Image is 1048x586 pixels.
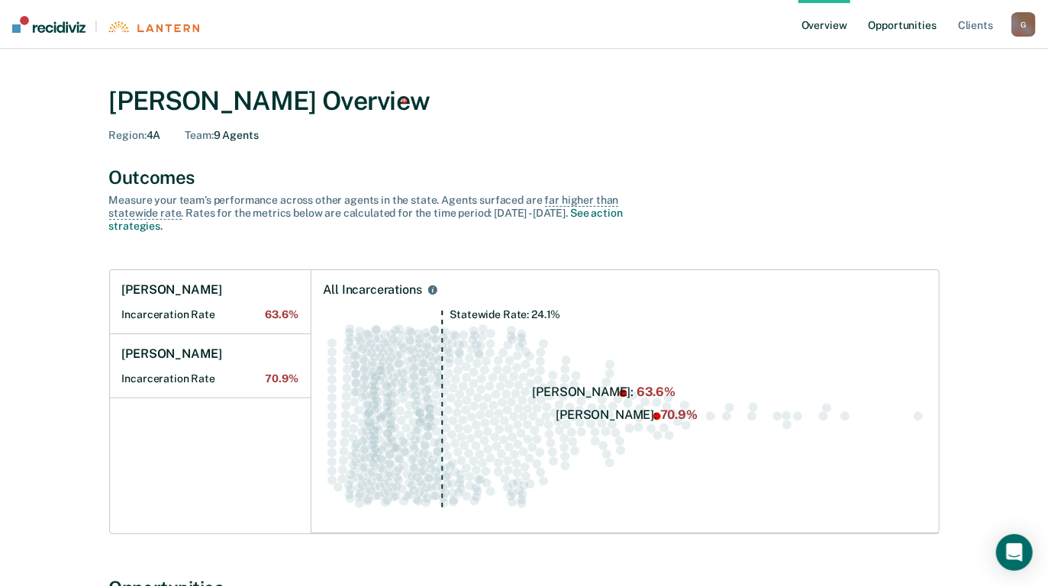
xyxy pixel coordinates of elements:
[265,308,298,321] span: 63.6%
[122,372,298,385] h2: Incarceration Rate
[185,129,213,141] span: Team :
[109,194,643,232] div: Measure your team’s performance across other agent s in the state. Agent s surfaced are . Rates f...
[122,346,222,362] h1: [PERSON_NAME]
[122,282,222,298] h1: [PERSON_NAME]
[110,334,311,398] a: [PERSON_NAME]Incarceration Rate70.9%
[324,282,422,298] div: All Incarcerations
[996,534,1033,571] div: Open Intercom Messenger
[398,94,411,108] div: Tooltip anchor
[12,16,85,33] img: Recidiviz
[85,20,107,33] span: |
[324,310,927,521] div: Swarm plot of all incarceration rates in the state for ALL caseloads, highlighting values of 63.6...
[425,282,440,298] button: All Incarcerations
[109,166,940,188] div: Outcomes
[109,207,623,232] a: See action strategies.
[109,194,619,220] span: far higher than statewide rate
[107,21,199,33] img: Lantern
[12,16,199,33] a: |
[109,129,161,142] div: 4A
[109,85,940,117] div: [PERSON_NAME] Overview
[109,129,147,141] span: Region :
[1011,12,1036,37] button: G
[265,372,298,385] span: 70.9%
[450,308,560,320] tspan: Statewide Rate: 24.1%
[110,270,311,334] a: [PERSON_NAME]Incarceration Rate63.6%
[185,129,258,142] div: 9 Agents
[122,308,298,321] h2: Incarceration Rate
